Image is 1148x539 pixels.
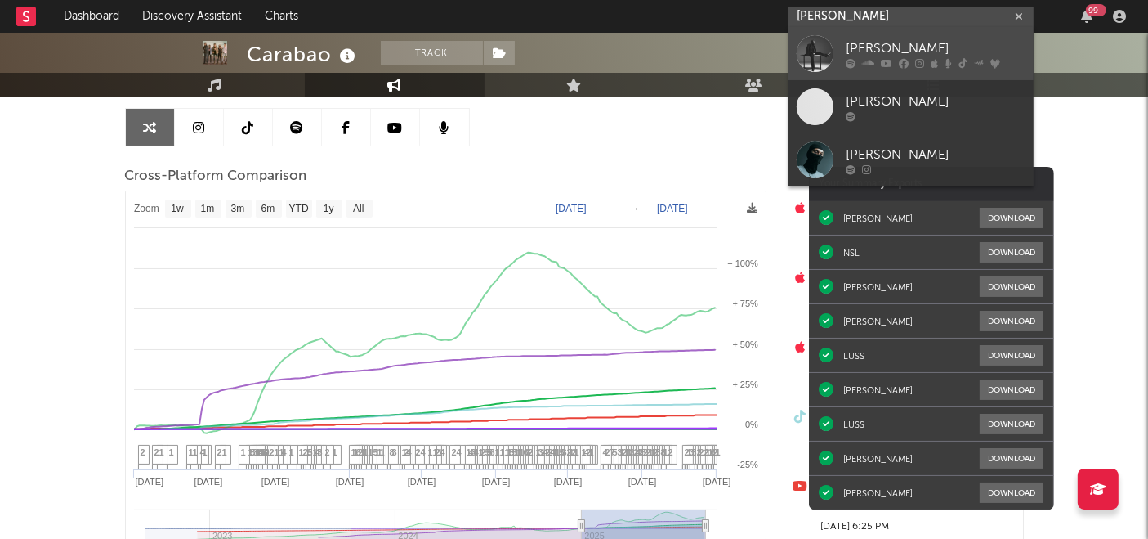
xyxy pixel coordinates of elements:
span: 4 [637,447,641,457]
text: [DATE] [194,477,222,487]
text: [DATE] [335,477,364,487]
span: 1 [299,447,304,457]
text: [DATE] [261,477,289,487]
button: 99+ [1081,10,1092,23]
text: [DATE] [407,477,436,487]
text: 1w [171,204,184,215]
span: 2 [567,447,572,457]
span: 2 [154,447,159,457]
span: 4 [584,447,589,457]
span: 1 [289,447,294,457]
span: 2 [217,447,222,457]
span: 4 [315,447,320,457]
span: 2 [416,447,421,457]
span: 4 [474,447,479,457]
span: 1 [433,447,438,457]
span: 4 [457,447,462,457]
span: 4 [603,447,608,457]
text: → [630,203,640,214]
button: Download [980,345,1043,366]
div: 99 + [1086,4,1106,16]
div: [PERSON_NAME] [843,316,913,327]
span: 1 [582,447,587,457]
text: 1m [200,204,214,215]
text: 0% [745,420,758,429]
span: 8 [661,447,666,457]
text: 3m [230,204,244,215]
span: 1 [189,447,194,457]
div: NSL [843,247,860,258]
button: Download [980,311,1043,331]
span: 1 [193,447,198,457]
button: Download [980,414,1043,434]
text: YTD [288,204,308,215]
span: 4 [551,447,556,457]
span: 1 [222,447,227,457]
span: 1 [159,447,164,457]
div: [PERSON_NAME] [846,39,1025,59]
span: 2 [704,447,709,457]
span: 4 [469,447,474,457]
span: 1 [495,447,500,457]
span: 2 [270,447,275,457]
text: [DATE] [135,477,163,487]
span: 5 [560,447,565,457]
div: [PERSON_NAME] [843,281,913,293]
a: [PERSON_NAME] [788,133,1034,186]
span: 1 [351,447,356,457]
button: Download [980,380,1043,400]
span: 4 [200,447,205,457]
span: 6 [524,447,529,457]
text: Zoom [134,204,159,215]
text: + 100% [727,258,758,268]
text: [DATE] [657,203,688,214]
div: [PERSON_NAME] [843,487,913,499]
a: [PERSON_NAME] [788,27,1034,80]
text: + 75% [732,299,758,308]
span: 2 [141,447,145,457]
button: Download [980,208,1043,228]
span: 1 [275,447,279,457]
div: [PERSON_NAME] [843,453,913,465]
span: 1 [313,447,318,457]
span: 5 [373,447,378,457]
text: + 50% [732,339,758,349]
text: [DATE] [556,203,587,214]
div: [DATE] 6:25 PM [820,517,1015,537]
span: 4 [440,447,445,457]
div: Carabao [248,41,360,68]
span: 2 [303,447,308,457]
span: Cross-Platform Comparison [125,167,307,186]
span: 1 [369,447,373,457]
button: Download [980,276,1043,297]
div: [PERSON_NAME] [843,213,913,224]
div: LUSS [843,419,864,430]
button: Track [381,41,483,65]
span: 1 [500,447,505,457]
text: 1y [323,204,333,215]
a: [PERSON_NAME] [788,80,1034,133]
text: All [353,204,364,215]
span: 1 [248,447,253,457]
button: Download [980,242,1043,263]
span: 1 [169,447,174,457]
input: Search for artists [788,7,1034,27]
span: 4 [282,447,287,457]
span: 1 [402,447,407,457]
span: 1 [241,447,246,457]
span: 2 [634,447,639,457]
span: 1 [279,447,284,457]
text: [DATE] [481,477,510,487]
text: + 25% [732,380,758,389]
span: 4 [407,447,412,457]
span: 4 [421,447,426,457]
span: 1 [428,447,433,457]
span: 2 [452,447,457,457]
span: 2 [325,447,330,457]
span: 1 [536,447,541,457]
text: [DATE] [628,477,656,487]
span: 4 [543,447,548,457]
span: 1 [467,447,471,457]
span: 1 [479,447,484,457]
button: Download [980,483,1043,503]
